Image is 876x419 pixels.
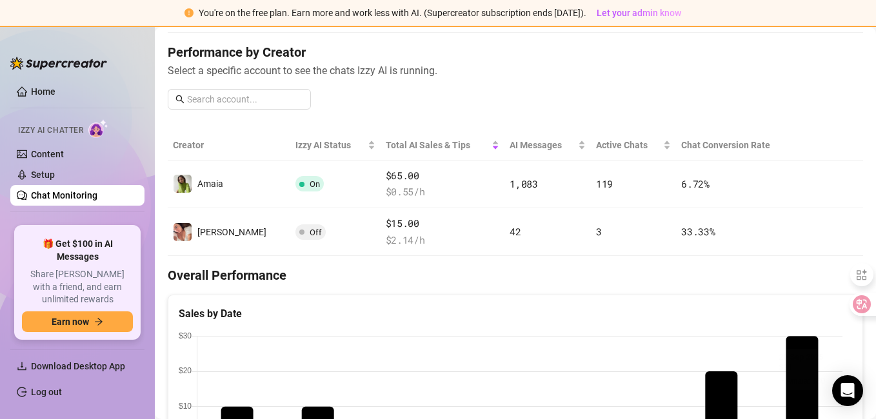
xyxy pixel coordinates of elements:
[386,216,500,231] span: $15.00
[381,130,505,161] th: Total AI Sales & Tips
[676,130,793,161] th: Chat Conversion Rate
[175,95,184,104] span: search
[504,130,591,161] th: AI Messages
[310,228,322,237] span: Off
[168,63,863,79] span: Select a specific account to see the chats Izzy AI is running.
[174,175,192,193] img: Amaia
[197,227,266,237] span: [PERSON_NAME]
[31,218,123,239] span: Automations
[168,266,863,284] h4: Overall Performance
[31,149,64,159] a: Content
[187,92,303,106] input: Search account...
[22,311,133,332] button: Earn nowarrow-right
[386,184,500,200] span: $ 0.55 /h
[52,317,89,327] span: Earn now
[22,238,133,263] span: 🎁 Get $100 in AI Messages
[10,57,107,70] img: logo-BBDzfeDw.svg
[596,138,661,152] span: Active Chats
[31,387,62,397] a: Log out
[179,306,852,322] div: Sales by Date
[290,130,380,161] th: Izzy AI Status
[31,170,55,180] a: Setup
[184,8,194,17] span: exclamation-circle
[199,8,586,18] span: You're on the free plan. Earn more and work less with AI. (Supercreator subscription ends [DATE]).
[596,225,602,238] span: 3
[596,177,613,190] span: 119
[174,223,192,241] img: Taylor
[88,119,108,138] img: AI Chatter
[22,268,133,306] span: Share [PERSON_NAME] with a friend, and earn unlimited rewards
[197,179,223,189] span: Amaia
[591,130,676,161] th: Active Chats
[510,177,538,190] span: 1,083
[386,168,500,184] span: $65.00
[681,225,715,238] span: 33.33 %
[592,5,686,21] button: Let your admin know
[510,225,521,238] span: 42
[310,179,320,189] span: On
[386,138,490,152] span: Total AI Sales & Tips
[18,124,83,137] span: Izzy AI Chatter
[31,190,97,200] a: Chat Monitoring
[386,233,500,248] span: $ 2.14 /h
[31,86,55,97] a: Home
[510,138,575,152] span: AI Messages
[832,375,863,406] div: Open Intercom Messenger
[94,317,103,326] span: arrow-right
[31,361,125,371] span: Download Desktop App
[597,8,681,18] span: Let your admin know
[168,43,863,61] h4: Performance by Creator
[17,361,27,371] span: download
[681,177,710,190] span: 6.72 %
[168,130,290,161] th: Creator
[295,138,364,152] span: Izzy AI Status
